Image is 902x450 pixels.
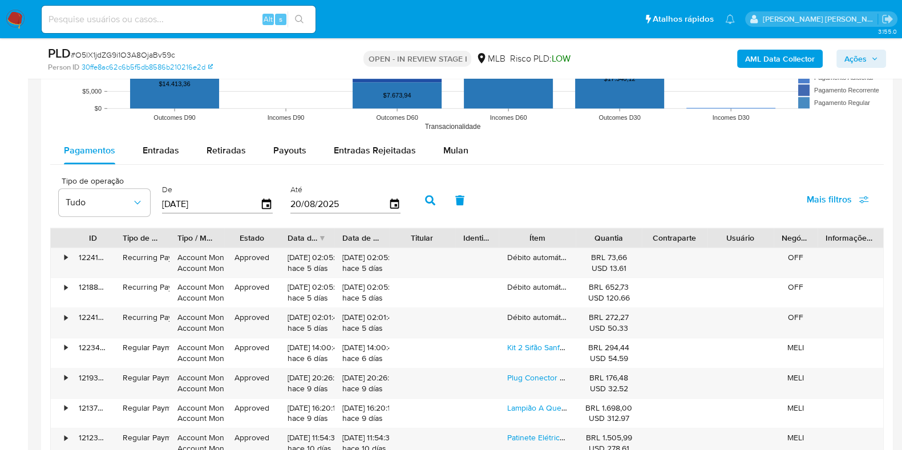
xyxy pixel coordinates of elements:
[476,52,505,65] div: MLB
[877,27,896,36] span: 3.155.0
[881,13,893,25] a: Sair
[71,49,175,60] span: # O5lX1jdZG9i1O3A8OjaBv59c
[279,14,282,25] span: s
[509,52,570,65] span: Risco PLD:
[48,44,71,62] b: PLD
[653,13,714,25] span: Atalhos rápidos
[551,52,570,65] span: LOW
[844,50,867,68] span: Ações
[42,12,316,27] input: Pesquise usuários ou casos...
[48,62,79,72] b: Person ID
[288,11,311,27] button: search-icon
[763,14,878,25] p: danilo.toledo@mercadolivre.com
[725,14,735,24] a: Notificações
[737,50,823,68] button: AML Data Collector
[745,50,815,68] b: AML Data Collector
[836,50,886,68] button: Ações
[264,14,273,25] span: Alt
[363,51,471,67] p: OPEN - IN REVIEW STAGE I
[82,62,213,72] a: 30ffe8ac62c6b5f5db8586b210216e2d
